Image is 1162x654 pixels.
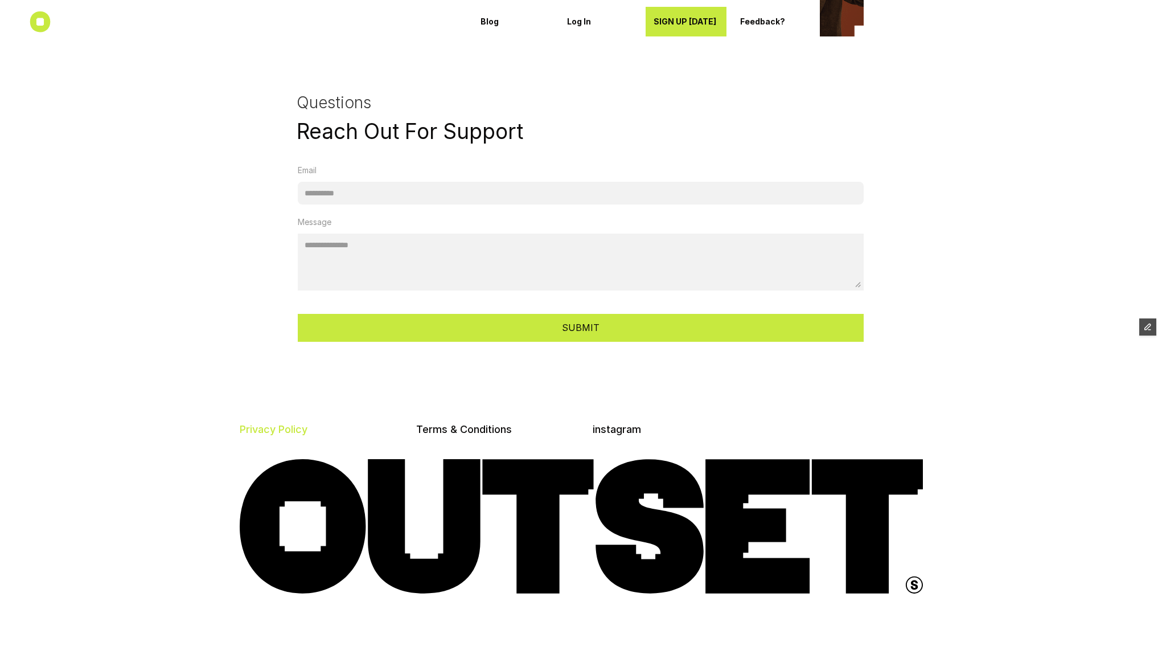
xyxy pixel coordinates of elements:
p: Message [297,216,331,228]
p: Email [297,164,316,176]
h1: Reach Out For Support [297,119,866,144]
a: Feedback? [732,7,813,36]
a: Terms & Conditions [416,423,512,435]
button: Edit Framer Content [1139,318,1156,336]
input: Email [297,182,864,205]
p: SUBMIT [561,321,599,334]
p: SIGN UP [DATE] [654,17,718,27]
button: SUBMIT [297,314,864,342]
p: Log In [567,17,632,27]
p: Feedback? [740,17,805,27]
a: Blog [473,7,553,36]
a: Privacy Policy [240,423,307,435]
a: instagram [593,423,641,435]
h3: Questions [297,93,866,113]
p: Blog [481,17,545,27]
textarea: Message [297,234,864,291]
a: Log In [559,7,640,36]
a: SIGN UP [DATE] [646,7,726,36]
